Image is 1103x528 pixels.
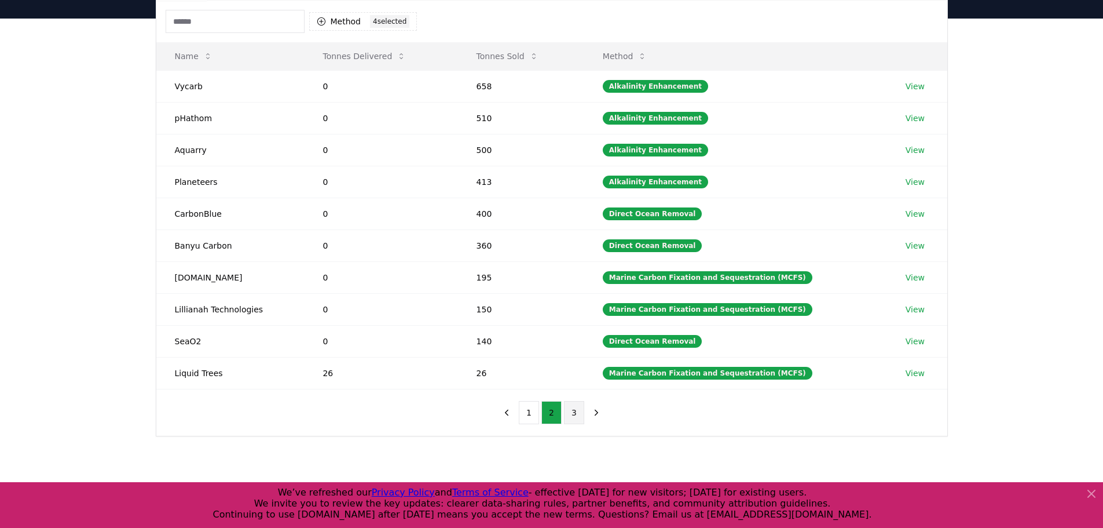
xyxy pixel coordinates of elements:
[304,166,457,198] td: 0
[906,304,925,315] a: View
[603,176,708,188] div: Alkalinity Enhancement
[906,240,925,252] a: View
[603,112,708,125] div: Alkalinity Enhancement
[564,401,584,424] button: 3
[156,102,305,134] td: pHathom
[304,357,457,389] td: 26
[156,230,305,261] td: Banyu Carbon
[593,45,657,68] button: Method
[156,134,305,166] td: Aquarry
[603,207,702,220] div: Direct Ocean Removal
[906,272,925,283] a: View
[156,293,305,325] td: Lillianah Technologies
[497,401,516,424] button: previous page
[906,81,925,92] a: View
[906,176,925,188] a: View
[304,134,457,166] td: 0
[603,367,812,380] div: Marine Carbon Fixation and Sequestration (MCFS)
[156,70,305,102] td: Vycarb
[603,80,708,93] div: Alkalinity Enhancement
[458,357,584,389] td: 26
[906,367,925,379] a: View
[603,303,812,316] div: Marine Carbon Fixation and Sequestration (MCFS)
[587,401,606,424] button: next page
[458,102,584,134] td: 510
[458,166,584,198] td: 413
[467,45,548,68] button: Tonnes Sold
[906,208,925,220] a: View
[304,102,457,134] td: 0
[370,15,409,28] div: 4 selected
[603,239,702,252] div: Direct Ocean Removal
[156,325,305,357] td: SeaO2
[304,198,457,230] td: 0
[458,198,584,230] td: 400
[906,112,925,124] a: View
[156,198,305,230] td: CarbonBlue
[458,261,584,293] td: 195
[166,45,222,68] button: Name
[458,325,584,357] td: 140
[906,336,925,347] a: View
[458,70,584,102] td: 658
[309,12,417,31] button: Method4selected
[458,230,584,261] td: 360
[458,134,584,166] td: 500
[541,401,562,424] button: 2
[603,271,812,284] div: Marine Carbon Fixation and Sequestration (MCFS)
[906,144,925,156] a: View
[156,166,305,198] td: Planeteers
[156,357,305,389] td: Liquid Trees
[313,45,415,68] button: Tonnes Delivered
[603,144,708,156] div: Alkalinity Enhancement
[304,293,457,325] td: 0
[304,230,457,261] td: 0
[603,335,702,348] div: Direct Ocean Removal
[304,325,457,357] td: 0
[458,293,584,325] td: 150
[304,261,457,293] td: 0
[156,261,305,293] td: [DOMAIN_NAME]
[304,70,457,102] td: 0
[519,401,539,424] button: 1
